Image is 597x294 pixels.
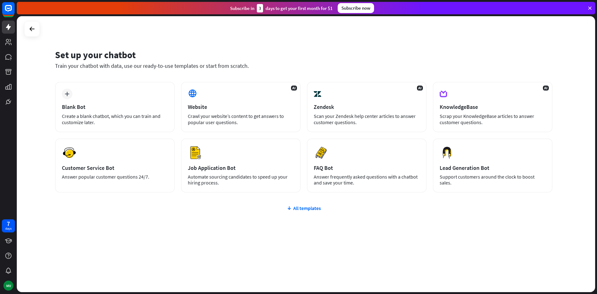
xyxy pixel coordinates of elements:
i: plus [65,92,69,96]
a: 7 days [2,219,15,232]
div: Set up your chatbot [55,49,553,61]
div: All templates [55,205,553,211]
div: Answer frequently asked questions with a chatbot and save your time. [314,174,420,186]
div: Subscribe now [338,3,374,13]
div: Website [188,103,294,110]
div: MV [3,281,13,291]
div: Subscribe in days to get your first month for $1 [230,4,333,12]
span: AI [417,86,423,91]
div: Scan your Zendesk help center articles to answer customer questions. [314,113,420,125]
div: Train your chatbot with data, use our ready-to-use templates or start from scratch. [55,62,553,69]
div: Customer Service Bot [62,164,168,171]
div: Lead Generation Bot [440,164,546,171]
div: Crawl your website’s content to get answers to popular user questions. [188,113,294,125]
div: KnowledgeBase [440,103,546,110]
div: Automate sourcing candidates to speed up your hiring process. [188,174,294,186]
div: days [5,226,12,231]
div: Blank Bot [62,103,168,110]
div: Scrap your KnowledgeBase articles to answer customer questions. [440,113,546,125]
div: Job Application Bot [188,164,294,171]
span: AI [291,86,297,91]
span: AI [543,86,549,91]
div: 3 [257,4,263,12]
div: Zendesk [314,103,420,110]
div: 7 [7,221,10,226]
div: Answer popular customer questions 24/7. [62,174,168,180]
div: FAQ Bot [314,164,420,171]
div: Create a blank chatbot, which you can train and customize later. [62,113,168,125]
div: Support customers around the clock to boost sales. [440,174,546,186]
